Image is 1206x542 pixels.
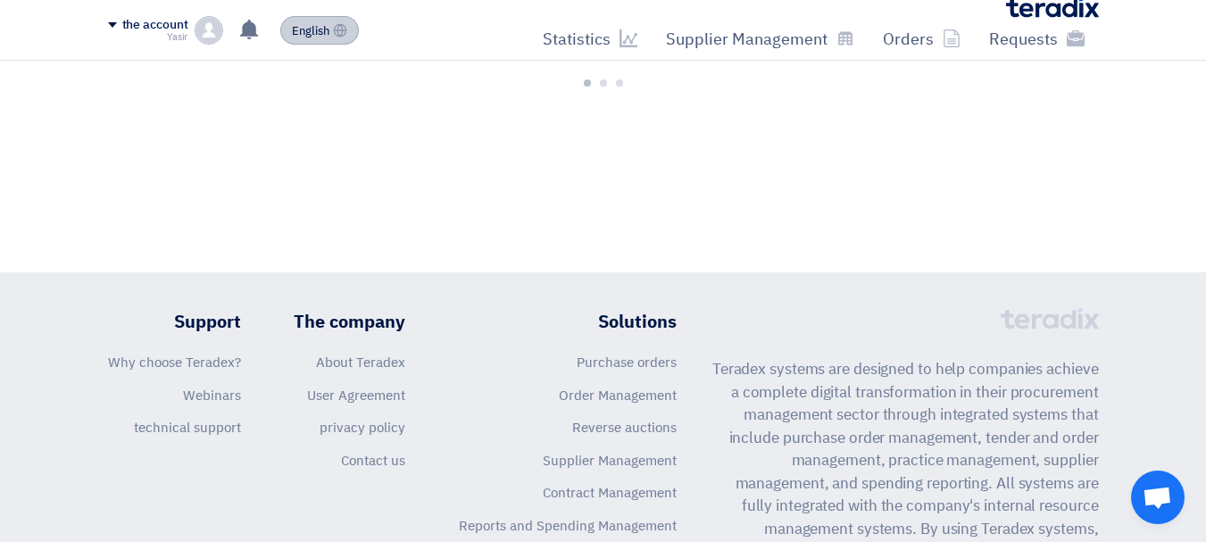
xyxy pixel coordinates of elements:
[292,22,329,39] font: English
[975,18,1099,60] a: Requests
[134,418,241,438] a: technical support
[577,353,677,372] a: Purchase orders
[459,516,677,536] a: Reports and Spending Management
[666,27,828,51] font: Supplier Management
[167,29,188,45] font: Yasir
[280,16,359,45] button: English
[543,451,677,471] a: Supplier Management
[316,353,405,372] a: About Teradex
[1131,471,1185,524] div: Open chat
[174,308,241,335] font: Support
[294,308,405,335] font: The company
[543,27,611,51] font: Statistics
[869,18,975,60] a: Orders
[307,386,405,405] a: User Agreement
[528,18,652,60] a: Statistics
[108,353,241,372] a: Why choose Teradex?
[543,483,677,503] a: Contract Management
[559,386,677,405] a: Order Management
[652,18,869,60] a: Supplier Management
[598,308,677,335] font: Solutions
[320,418,405,438] a: privacy policy
[989,27,1058,51] font: Requests
[341,451,405,471] a: Contact us
[883,27,934,51] font: Orders
[183,386,241,405] a: Webinars
[195,16,223,45] img: profile_test.png
[572,418,677,438] a: Reverse auctions
[122,15,188,34] font: the account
